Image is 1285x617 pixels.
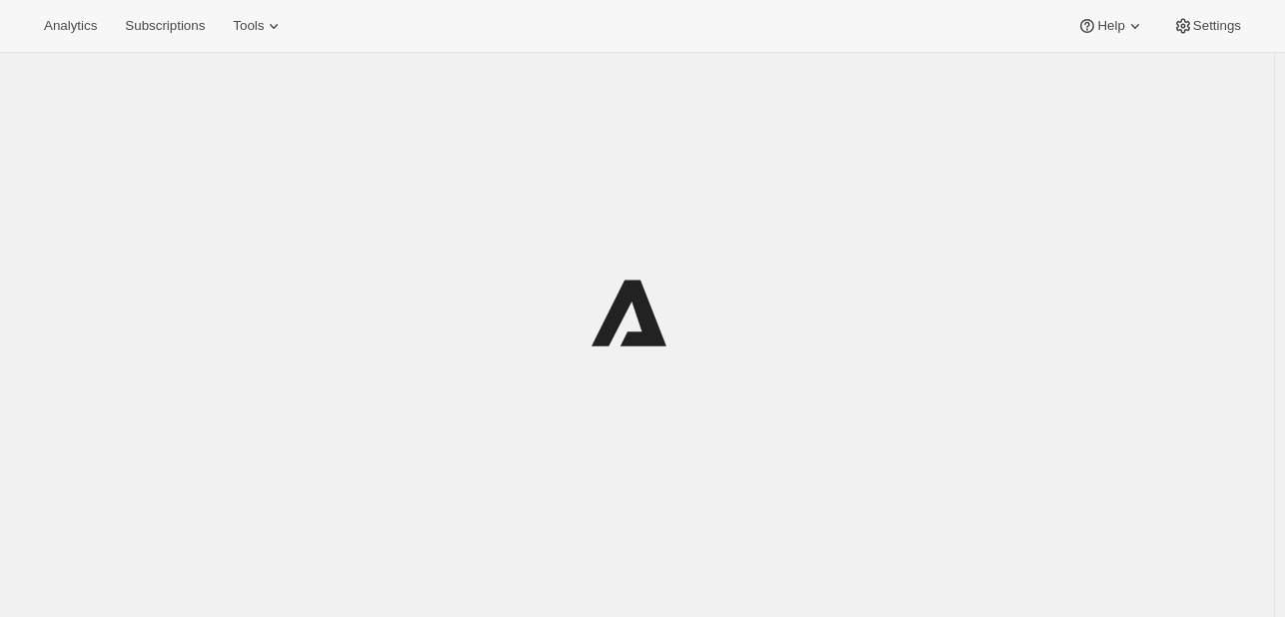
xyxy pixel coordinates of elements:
[233,18,264,34] span: Tools
[125,18,205,34] span: Subscriptions
[1161,12,1253,40] button: Settings
[1065,12,1156,40] button: Help
[1097,18,1124,34] span: Help
[113,12,217,40] button: Subscriptions
[221,12,296,40] button: Tools
[32,12,109,40] button: Analytics
[1193,18,1241,34] span: Settings
[44,18,97,34] span: Analytics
